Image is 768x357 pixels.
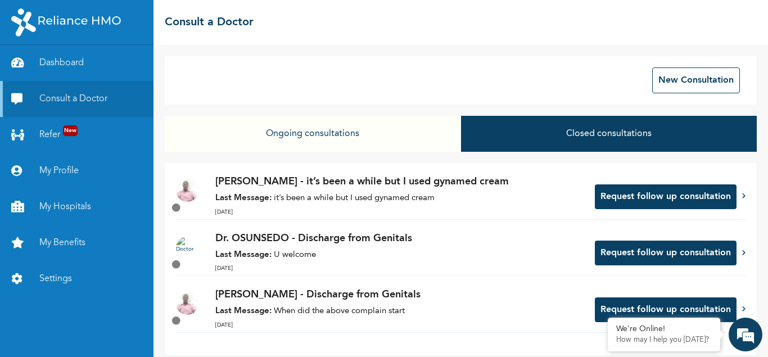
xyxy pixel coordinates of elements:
p: it’s been a while but I used gynamed cream [215,192,584,205]
button: Request follow up consultation [595,184,737,209]
img: RelianceHMO's Logo [11,8,121,37]
img: Doctor [176,179,198,202]
p: [DATE] [215,264,584,273]
button: New Consultation [652,67,740,93]
h2: Consult a Doctor [165,14,254,31]
img: d_794563401_company_1708531726252_794563401 [21,56,46,84]
div: Chat with us now [58,63,189,78]
p: When did the above complain start [215,305,584,318]
button: Request follow up consultation [595,241,737,265]
button: Request follow up consultation [595,297,737,322]
span: New [63,125,78,136]
button: Closed consultations [461,116,757,152]
p: [PERSON_NAME] - Discharge from Genitals [215,287,584,302]
textarea: Type your message and hit 'Enter' [6,259,214,299]
strong: Last Message: [215,194,272,202]
p: [DATE] [215,321,584,329]
p: [PERSON_NAME] - it’s been a while but I used gynamed cream [215,174,584,189]
p: How may I help you today? [616,336,712,345]
strong: Last Message: [215,251,272,259]
span: Conversation [6,318,110,326]
div: FAQs [110,299,215,333]
div: Minimize live chat window [184,6,211,33]
img: Doctor [176,292,198,315]
p: Dr. OSUNSEDO - Discharge from Genitals [215,231,584,246]
span: We're online! [65,118,155,231]
strong: Last Message: [215,307,272,315]
p: [DATE] [215,208,584,216]
img: Doctor [176,236,198,259]
div: We're Online! [616,324,712,334]
p: U welcome [215,249,584,262]
button: Ongoing consultations [165,116,460,152]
